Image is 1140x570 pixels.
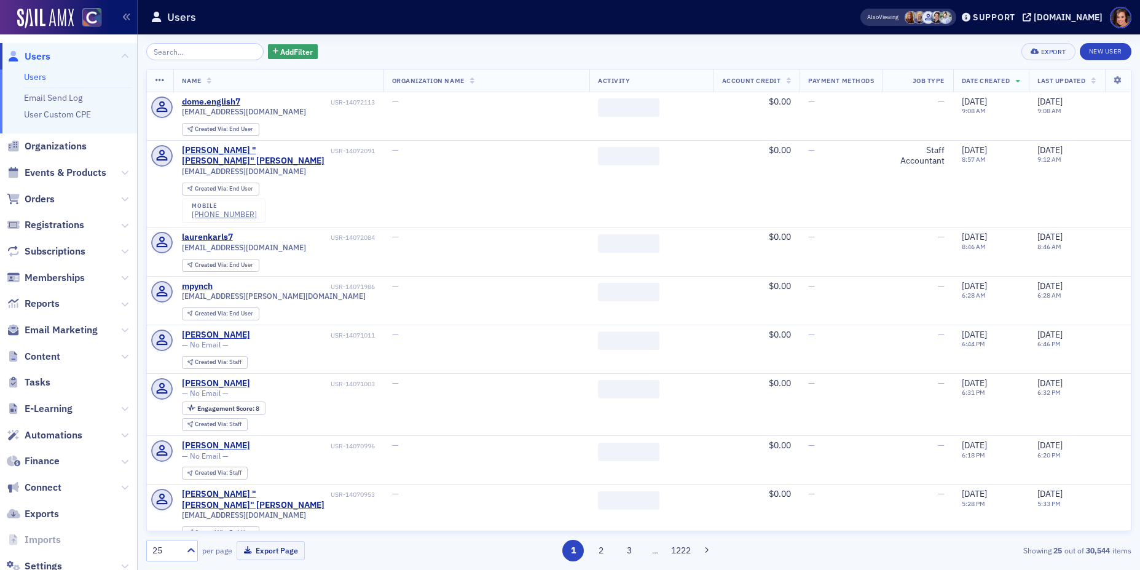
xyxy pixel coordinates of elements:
a: dome.english7 [182,97,240,108]
a: E-Learning [7,402,73,416]
span: Viewing [867,13,898,22]
time: 6:28 AM [962,291,986,299]
div: Created Via: End User [182,526,259,539]
span: Add Filter [280,46,313,57]
time: 8:57 AM [962,155,986,164]
div: [PERSON_NAME] "[PERSON_NAME]" [PERSON_NAME] [182,145,329,167]
span: [EMAIL_ADDRESS][DOMAIN_NAME] [182,167,306,176]
span: Organizations [25,140,87,153]
span: $0.00 [769,144,791,156]
span: — [392,378,399,389]
span: Payment Methods [808,76,874,85]
a: Exports [7,507,59,521]
div: Support [973,12,1015,23]
span: $0.00 [769,280,791,291]
span: ‌ [598,147,659,165]
span: Connect [25,481,61,494]
span: [DATE] [1037,378,1063,389]
span: [DATE] [962,488,987,499]
a: Finance [7,454,60,468]
span: Created Via : [195,261,229,269]
span: Created Via : [195,528,229,536]
a: New User [1080,43,1131,60]
span: — [392,440,399,451]
div: End User [195,186,253,192]
span: Job Type [913,76,945,85]
span: — [392,329,399,340]
span: — No Email — [182,389,229,398]
span: ‌ [598,234,659,253]
span: Account Credit [722,76,780,85]
span: Cole Buerger [922,11,935,24]
span: [EMAIL_ADDRESS][DOMAIN_NAME] [182,510,306,520]
span: — [808,378,815,389]
div: Staff [195,421,242,428]
div: Created Via: End User [182,183,259,196]
span: Organization Name [392,76,465,85]
span: [DATE] [962,329,987,340]
a: laurenkarls7 [182,232,233,243]
div: Showing out of items [812,545,1131,556]
span: ‌ [598,331,659,350]
span: Sheila Duggan [905,11,918,24]
span: Registrations [25,218,84,232]
button: 3 [618,540,640,561]
span: — [808,144,815,156]
time: 5:33 PM [1037,499,1061,508]
span: ‌ [598,283,659,301]
span: [DATE] [1037,144,1063,156]
span: [EMAIL_ADDRESS][PERSON_NAME][DOMAIN_NAME] [182,291,366,301]
button: [DOMAIN_NAME] [1023,13,1107,22]
div: Created Via: Staff [182,418,248,431]
span: [DATE] [962,231,987,242]
div: USR-14072091 [331,147,375,155]
span: $0.00 [769,231,791,242]
span: Orders [25,192,55,206]
a: Users [24,71,46,82]
strong: 30,544 [1084,545,1112,556]
span: [DATE] [962,96,987,107]
span: — [392,144,399,156]
span: ‌ [598,380,659,398]
button: 2 [591,540,612,561]
span: — [808,96,815,107]
span: Imports [25,533,61,547]
span: E-Learning [25,402,73,416]
div: USR-14070996 [252,442,375,450]
time: 6:28 AM [1037,291,1061,299]
span: — [938,378,945,389]
span: ‌ [598,491,659,510]
div: Created Via: End User [182,259,259,272]
span: ‌ [598,98,659,117]
span: Last Updated [1037,76,1085,85]
span: [DATE] [1037,96,1063,107]
strong: 25 [1052,545,1064,556]
a: Email Marketing [7,323,98,337]
h1: Users [167,10,196,25]
span: — [392,280,399,291]
a: [PERSON_NAME] [182,440,250,451]
a: Automations [7,429,82,442]
a: Memberships [7,271,85,285]
span: Created Via : [195,184,229,192]
div: Staff Accountant [891,145,945,167]
time: 8:46 AM [962,242,986,251]
a: [PHONE_NUMBER] [192,210,257,219]
input: Search… [146,43,264,60]
span: Reports [25,297,60,311]
span: Engagement Score : [197,404,256,413]
span: Created Via : [195,469,229,477]
div: [PERSON_NAME] [182,378,250,389]
div: USR-14072113 [242,98,375,106]
time: 6:46 PM [1037,339,1061,348]
div: mpynch [182,281,213,292]
button: 1 [562,540,584,561]
a: User Custom CPE [24,109,91,120]
a: [PERSON_NAME] [182,330,250,341]
span: Luke Abell [939,11,952,24]
a: Tasks [7,376,50,389]
span: Alicia Gelinas [913,11,926,24]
